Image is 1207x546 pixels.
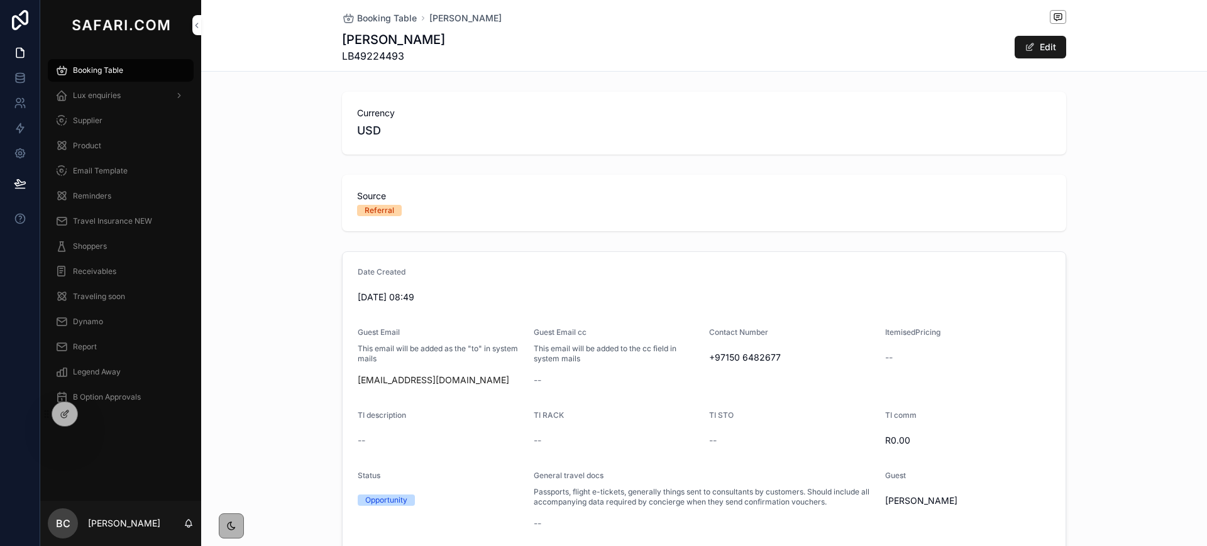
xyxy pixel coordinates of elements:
[885,410,917,420] span: TI comm
[88,517,160,530] p: [PERSON_NAME]
[1015,36,1066,58] button: Edit
[885,327,940,337] span: ItemisedPricing
[69,15,172,35] img: App logo
[342,12,417,25] a: Booking Table
[73,216,152,226] span: Travel Insurance NEW
[73,367,121,377] span: Legend Away
[358,344,524,364] span: This email will be added as the "to" in system mails
[48,361,194,383] a: Legend Away
[534,374,541,386] span: --
[48,386,194,408] a: B Option Approvals
[429,12,502,25] a: [PERSON_NAME]
[709,351,875,364] span: +97150 6482677
[358,471,380,480] span: Status
[534,410,564,420] span: TI RACK
[73,241,107,251] span: Shoppers
[73,90,121,101] span: Lux enquiries
[73,342,97,352] span: Report
[357,122,381,139] span: USD
[534,487,875,507] span: Passports, flight e-tickets, generally things sent to consultants by customers. Should include al...
[357,190,1051,202] span: Source
[48,336,194,358] a: Report
[56,516,70,531] span: BC
[358,291,1050,303] span: [DATE] 08:49
[73,65,123,75] span: Booking Table
[709,410,734,420] span: TI STO
[709,327,768,337] span: Contact Number
[48,59,194,82] a: Booking Table
[48,210,194,232] a: Travel Insurance NEW
[709,434,717,447] span: --
[365,494,407,506] div: Opportunity
[48,185,194,207] a: Reminders
[357,107,1051,119] span: Currency
[358,410,406,420] span: TI description
[73,317,103,327] span: Dynamo
[358,434,365,447] span: --
[534,327,587,337] span: Guest Email cc
[48,134,194,157] a: Product
[342,48,445,63] span: LB49224493
[342,31,445,48] h1: [PERSON_NAME]
[357,12,417,25] span: Booking Table
[534,517,541,530] span: --
[48,260,194,283] a: Receivables
[73,141,101,151] span: Product
[73,191,111,201] span: Reminders
[358,267,405,276] span: Date Created
[73,166,128,176] span: Email Template
[885,434,1051,447] span: R0.00
[73,292,125,302] span: Traveling soon
[534,434,541,447] span: --
[48,160,194,182] a: Email Template
[40,50,201,425] div: scrollable content
[365,205,394,216] div: Referral
[534,471,603,480] span: General travel docs
[885,494,1051,507] span: [PERSON_NAME]
[885,351,893,364] span: --
[48,285,194,308] a: Traveling soon
[73,266,116,276] span: Receivables
[885,471,906,480] span: Guest
[48,109,194,132] a: Supplier
[48,310,194,333] a: Dynamo
[358,374,509,386] a: [EMAIL_ADDRESS][DOMAIN_NAME]
[358,327,400,337] span: Guest Email
[48,235,194,258] a: Shoppers
[48,84,194,107] a: Lux enquiries
[73,392,141,402] span: B Option Approvals
[534,344,700,364] span: This email will be added to the cc field in system mails
[73,116,102,126] span: Supplier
